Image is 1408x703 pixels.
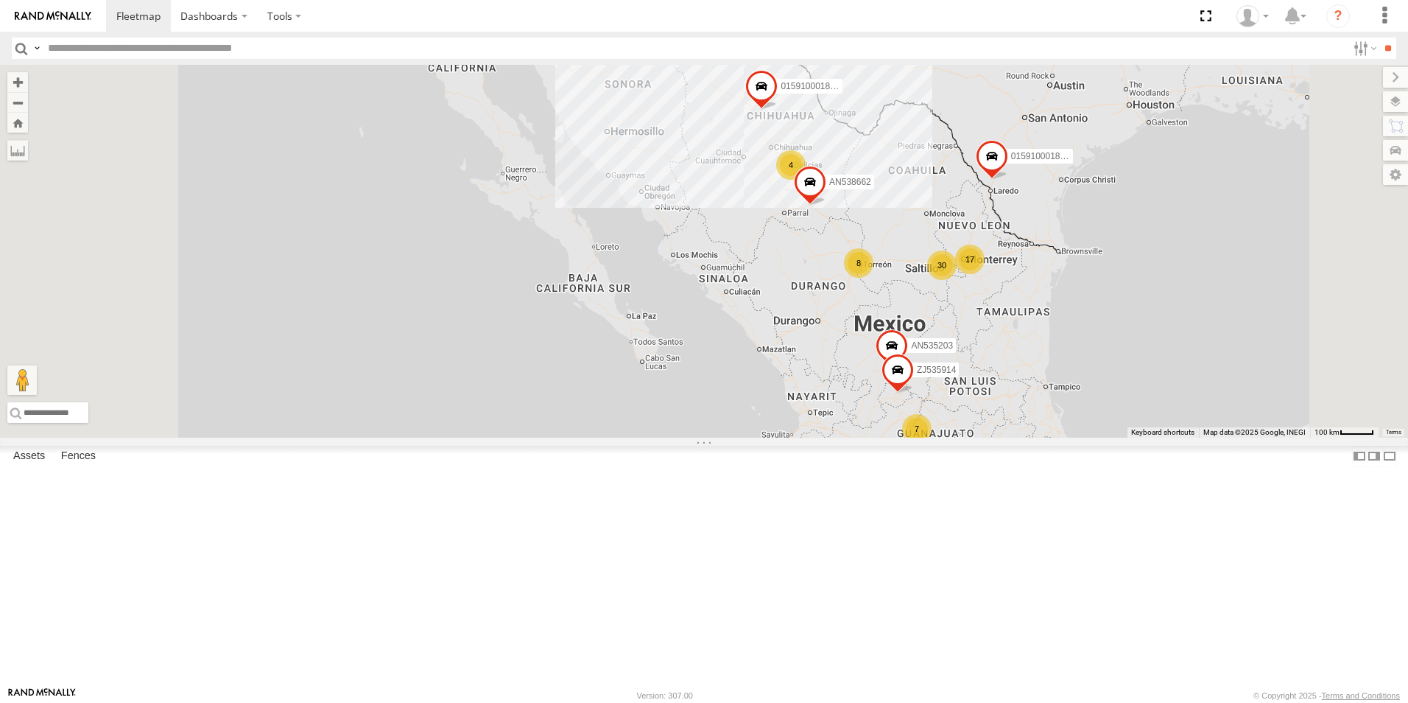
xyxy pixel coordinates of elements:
label: Assets [6,446,52,466]
label: Dock Summary Table to the Left [1352,446,1367,467]
div: Version: 307.00 [637,691,693,700]
button: Keyboard shortcuts [1131,427,1194,438]
span: 015910001845018 [781,81,854,91]
label: Map Settings [1383,164,1408,185]
button: Drag Pegman onto the map to open Street View [7,366,37,395]
span: ZJ535914 [917,365,956,375]
i: ? [1326,4,1350,28]
label: Hide Summary Table [1382,446,1397,467]
span: Map data ©2025 Google, INEGI [1203,428,1306,436]
div: 8 [844,248,873,278]
label: Dock Summary Table to the Right [1367,446,1381,467]
button: Map Scale: 100 km per 43 pixels [1310,427,1379,438]
label: Search Filter Options [1348,38,1379,59]
a: Terms (opens in new tab) [1386,430,1401,436]
button: Zoom out [7,92,28,113]
a: Visit our Website [8,688,76,703]
span: AN538662 [829,177,871,187]
div: © Copyright 2025 - [1253,691,1400,700]
img: rand-logo.svg [15,11,91,21]
div: 7 [902,414,932,444]
label: Fences [54,446,103,466]
span: 015910001811580 [1011,151,1085,161]
button: Zoom in [7,72,28,92]
label: Search Query [31,38,43,59]
span: 100 km [1314,428,1340,436]
button: Zoom Home [7,113,28,133]
div: 30 [927,251,957,280]
div: 4 [776,150,806,180]
div: Alonso Dominguez [1231,5,1274,27]
label: Measure [7,140,28,161]
span: AN535203 [911,340,953,351]
a: Terms and Conditions [1322,691,1400,700]
div: 17 [955,245,985,274]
